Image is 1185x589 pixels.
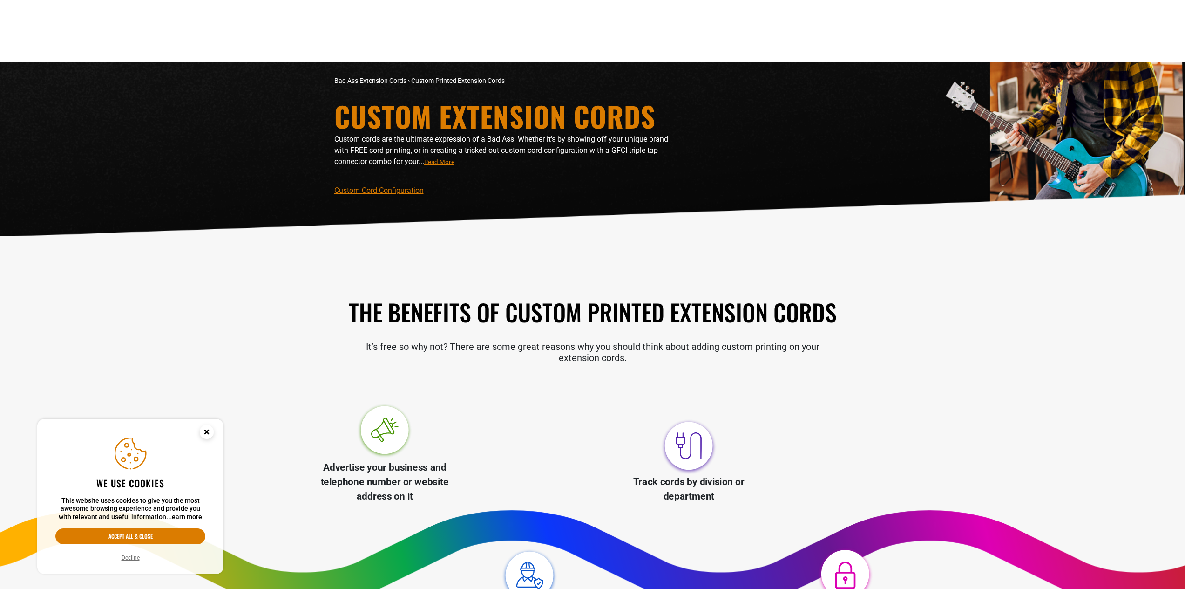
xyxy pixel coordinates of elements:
span: Read More [424,158,454,165]
span: › [408,77,410,84]
a: Learn more [168,513,202,521]
p: This website uses cookies to give you the most awesome browsing experience and provide you with r... [55,497,205,521]
img: Advertise [356,403,413,460]
p: Custom cords are the ultimate expression of a Bad Ass. Whether it’s by showing off your unique br... [334,134,674,167]
span: Custom Printed Extension Cords [411,77,505,84]
h2: The Benefits of Custom Printed Extension Cords [334,297,851,327]
h2: We use cookies [55,477,205,489]
nav: breadcrumbs [334,76,674,86]
a: Bad Ass Extension Cords [334,77,406,84]
a: Custom Cord Configuration [334,186,424,195]
button: Decline [119,553,142,562]
h1: Custom Extension Cords [334,102,674,130]
aside: Cookie Consent [37,419,223,575]
p: Track cords by division or department [613,475,765,504]
img: Track [660,417,718,475]
button: Accept all & close [55,528,205,544]
p: It’s free so why not? There are some great reasons why you should think about adding custom print... [334,341,851,363]
p: Advertise your business and telephone number or website address on it [309,460,460,504]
